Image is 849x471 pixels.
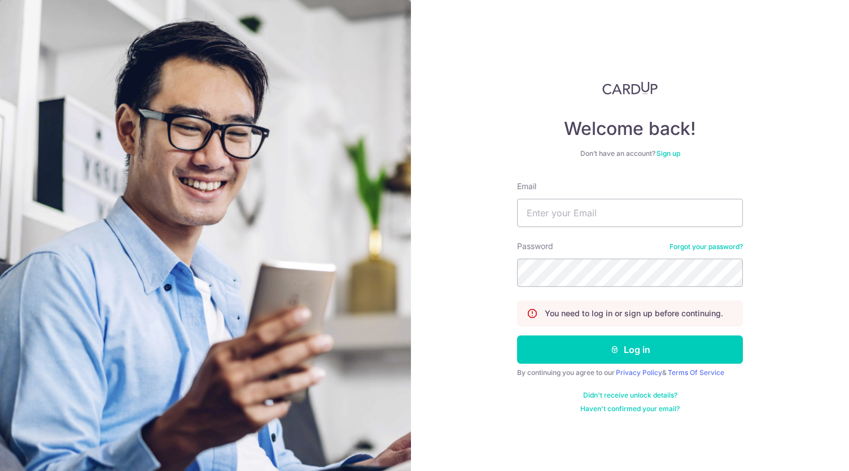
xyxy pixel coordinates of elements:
[517,199,743,227] input: Enter your Email
[583,391,677,400] a: Didn't receive unlock details?
[517,368,743,377] div: By continuing you agree to our &
[517,149,743,158] div: Don’t have an account?
[580,404,680,413] a: Haven't confirmed your email?
[657,149,680,158] a: Sign up
[669,242,743,251] a: Forgot your password?
[517,241,553,252] label: Password
[668,368,724,377] a: Terms Of Service
[517,117,743,140] h4: Welcome back!
[602,81,658,95] img: CardUp Logo
[517,335,743,364] button: Log in
[517,181,536,192] label: Email
[616,368,662,377] a: Privacy Policy
[545,308,723,319] p: You need to log in or sign up before continuing.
